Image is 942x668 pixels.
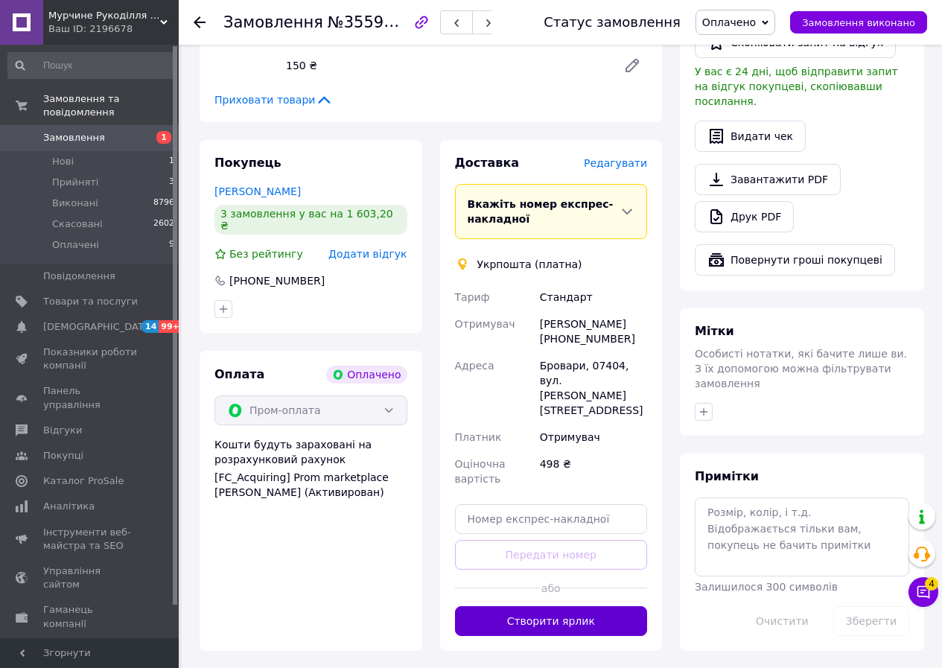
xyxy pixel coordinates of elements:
[790,11,927,34] button: Замовлення виконано
[141,320,159,333] span: 14
[169,238,174,252] span: 9
[169,155,174,168] span: 1
[169,176,174,189] span: 3
[52,238,99,252] span: Оплачені
[43,131,105,144] span: Замовлення
[228,273,326,288] div: [PHONE_NUMBER]
[537,284,650,311] div: Стандарт
[695,244,895,276] button: Повернути гроші покупцеві
[214,437,407,500] div: Кошти будуть зараховані на розрахунковий рахунок
[537,311,650,352] div: [PERSON_NAME] [PHONE_NUMBER]
[43,474,124,488] span: Каталог ProSale
[695,348,907,389] span: Особисті нотатки, які бачите лише ви. З їх допомогою можна фільтрувати замовлення
[43,603,138,630] span: Гаманець компанії
[214,205,407,235] div: 3 замовлення у вас на 1 603,20 ₴
[695,121,806,152] button: Видати чек
[537,352,650,424] div: Бровари, 07404, вул. [PERSON_NAME][STREET_ADDRESS]
[43,320,153,334] span: [DEMOGRAPHIC_DATA]
[214,156,281,170] span: Покупець
[455,360,494,372] span: Адреса
[159,320,183,333] span: 99+
[328,248,407,260] span: Додати відгук
[48,9,160,22] span: Мурчине Рукоділля - інтернет-супермаркет
[52,197,98,210] span: Виконані
[584,157,647,169] span: Редагувати
[52,155,74,168] span: Нові
[43,500,95,513] span: Аналітика
[214,470,407,500] div: [FC_Acquiring] Prom marketplace [PERSON_NAME] (Активирован)
[455,431,502,443] span: Платник
[326,366,407,384] div: Оплачено
[229,248,303,260] span: Без рейтингу
[474,257,586,272] div: Укрпошта (платна)
[48,22,179,36] div: Ваш ID: 2196678
[214,92,333,107] span: Приховати товари
[802,17,915,28] span: Замовлення виконано
[153,217,174,231] span: 2602
[455,606,648,636] button: Створити ярлик
[328,13,433,31] span: №355959284
[695,164,841,195] a: Завантажити PDF
[194,15,206,30] div: Повернутися назад
[156,131,171,144] span: 1
[214,367,264,381] span: Оплата
[214,185,301,197] a: [PERSON_NAME]
[537,424,650,451] div: Отримувач
[695,324,734,338] span: Мітки
[702,16,756,28] span: Оплачено
[695,581,838,593] span: Залишилося 300 символів
[541,581,561,596] span: або
[695,469,759,483] span: Примітки
[43,449,83,462] span: Покупці
[455,458,506,485] span: Оціночна вартість
[43,564,138,591] span: Управління сайтом
[695,66,898,107] span: У вас є 24 дні, щоб відправити запит на відгук покупцеві, скопіювавши посилання.
[455,156,520,170] span: Доставка
[468,198,614,225] span: Вкажіть номер експрес-накладної
[43,295,138,308] span: Товари та послуги
[223,13,323,31] span: Замовлення
[7,52,176,79] input: Пошук
[280,55,611,76] div: 150 ₴
[43,526,138,553] span: Інструменти веб-майстра та SEO
[455,504,648,534] input: Номер експрес-накладної
[43,92,179,119] span: Замовлення та повідомлення
[43,384,138,411] span: Панель управління
[153,197,174,210] span: 8796
[617,51,647,80] a: Редагувати
[455,291,490,303] span: Тариф
[52,217,103,231] span: Скасовані
[43,346,138,372] span: Показники роботи компанії
[537,451,650,492] div: 498 ₴
[43,424,82,437] span: Відгуки
[43,270,115,283] span: Повідомлення
[455,318,515,330] span: Отримувач
[544,15,681,30] div: Статус замовлення
[908,577,938,607] button: Чат з покупцем4
[925,577,938,591] span: 4
[52,176,98,189] span: Прийняті
[695,201,794,232] a: Друк PDF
